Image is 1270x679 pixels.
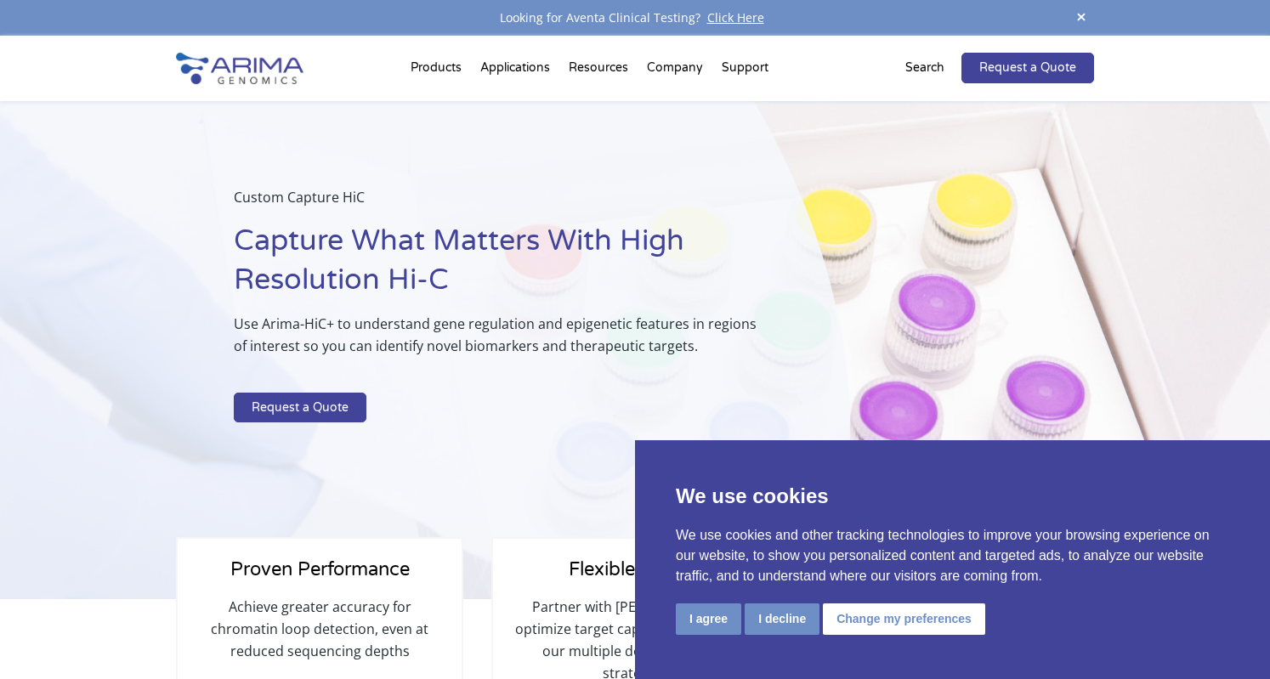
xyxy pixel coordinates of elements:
button: I agree [676,603,741,635]
a: Click Here [700,9,771,25]
p: Use Arima-HiC+ to understand gene regulation and epigenetic features in regions of interest so yo... [234,313,765,371]
p: We use cookies [676,481,1229,512]
p: Achieve greater accuracy for chromatin loop detection, even at reduced sequencing depths [195,596,445,662]
img: Arima-Genomics-logo [176,53,303,84]
h1: Capture What Matters With High Resolution Hi-C [234,222,765,313]
div: Looking for Aventa Clinical Testing? [176,7,1094,29]
span: Proven Performance [230,558,410,580]
a: Request a Quote [234,393,366,423]
span: Flexible Design [569,558,701,580]
a: Request a Quote [961,53,1094,83]
p: Custom Capture HiC [234,186,765,222]
button: I decline [745,603,819,635]
button: Change my preferences [823,603,985,635]
p: We use cookies and other tracking technologies to improve your browsing experience on our website... [676,525,1229,586]
p: Search [905,57,944,79]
